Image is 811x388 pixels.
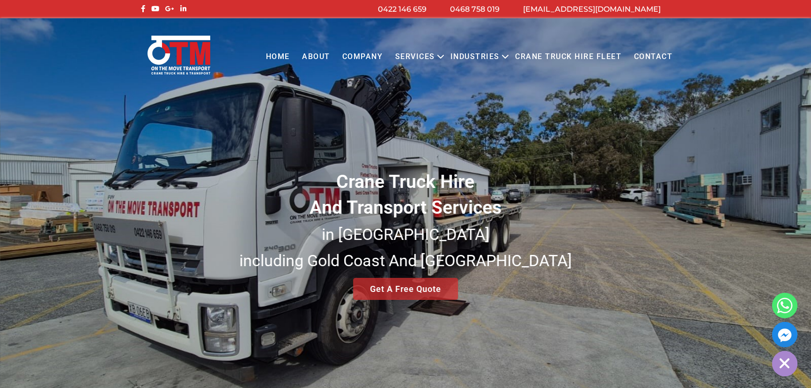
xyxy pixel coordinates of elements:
[353,278,458,300] a: Get A Free Quote
[509,44,627,70] a: Crane Truck Hire Fleet
[627,44,678,70] a: Contact
[772,293,797,318] a: Whatsapp
[239,225,572,270] small: in [GEOGRAPHIC_DATA] including Gold Coast And [GEOGRAPHIC_DATA]
[444,44,506,70] a: Industries
[389,44,441,70] a: Services
[296,44,336,70] a: About
[336,44,389,70] a: COMPANY
[450,5,500,14] a: 0468 758 019
[378,5,427,14] a: 0422 146 659
[523,5,661,14] a: [EMAIL_ADDRESS][DOMAIN_NAME]
[259,44,295,70] a: Home
[772,322,797,347] a: Facebook_Messenger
